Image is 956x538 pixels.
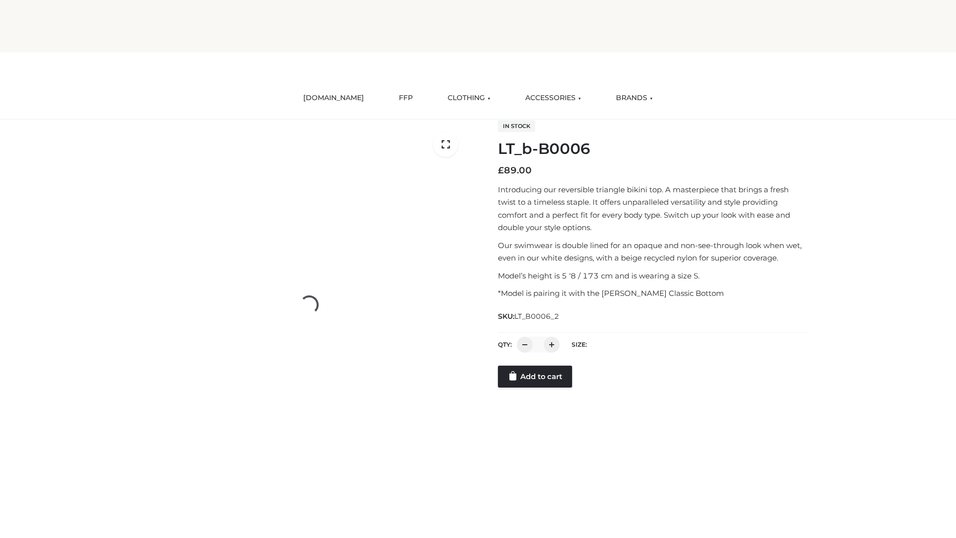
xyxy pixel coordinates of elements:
span: In stock [498,120,535,132]
a: Add to cart [498,366,572,388]
span: SKU: [498,310,560,322]
p: Our swimwear is double lined for an opaque and non-see-through look when wet, even in our white d... [498,239,808,265]
p: Model’s height is 5 ‘8 / 173 cm and is wearing a size S. [498,269,808,282]
p: *Model is pairing it with the [PERSON_NAME] Classic Bottom [498,287,808,300]
label: QTY: [498,341,512,348]
span: £ [498,165,504,176]
h1: LT_b-B0006 [498,140,808,158]
a: FFP [391,87,420,109]
a: CLOTHING [440,87,498,109]
label: Size: [572,341,587,348]
a: BRANDS [608,87,660,109]
bdi: 89.00 [498,165,532,176]
span: LT_B0006_2 [514,312,559,321]
a: ACCESSORIES [518,87,589,109]
p: Introducing our reversible triangle bikini top. A masterpiece that brings a fresh twist to a time... [498,183,808,234]
a: [DOMAIN_NAME] [296,87,371,109]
